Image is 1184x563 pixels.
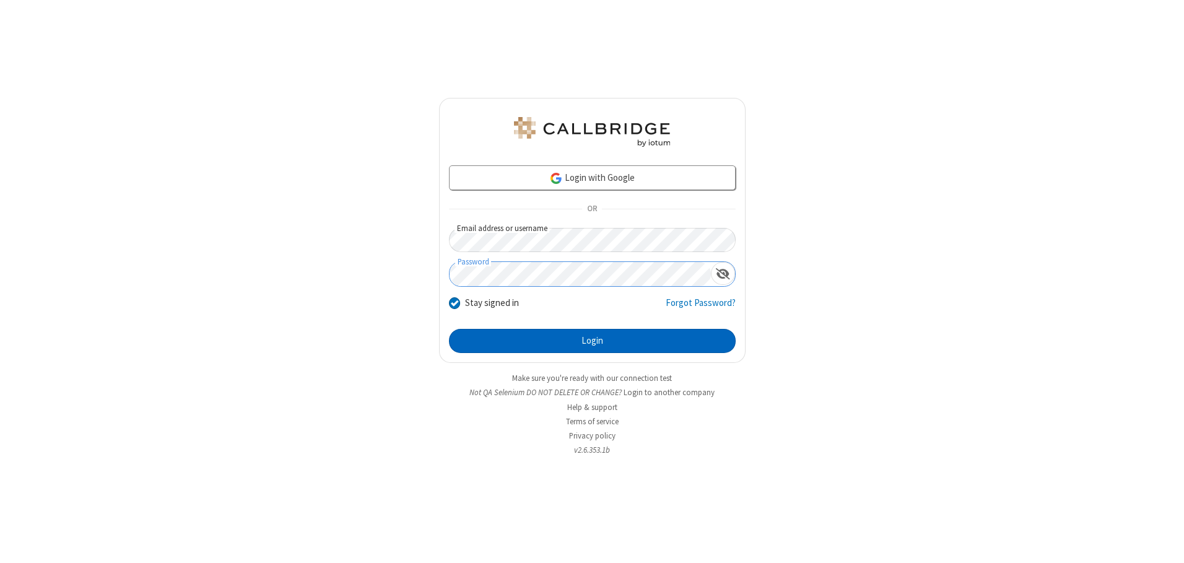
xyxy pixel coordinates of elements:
img: google-icon.png [549,172,563,185]
li: v2.6.353.1b [439,444,746,456]
label: Stay signed in [465,296,519,310]
div: Show password [711,262,735,285]
a: Help & support [567,402,617,412]
a: Login with Google [449,165,736,190]
input: Password [450,262,711,286]
button: Login [449,329,736,354]
a: Terms of service [566,416,619,427]
a: Make sure you're ready with our connection test [512,373,672,383]
input: Email address or username [449,228,736,252]
button: Login to another company [624,386,715,398]
a: Forgot Password? [666,296,736,320]
a: Privacy policy [569,430,616,441]
li: Not QA Selenium DO NOT DELETE OR CHANGE? [439,386,746,398]
span: OR [582,201,602,218]
img: QA Selenium DO NOT DELETE OR CHANGE [511,117,673,147]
